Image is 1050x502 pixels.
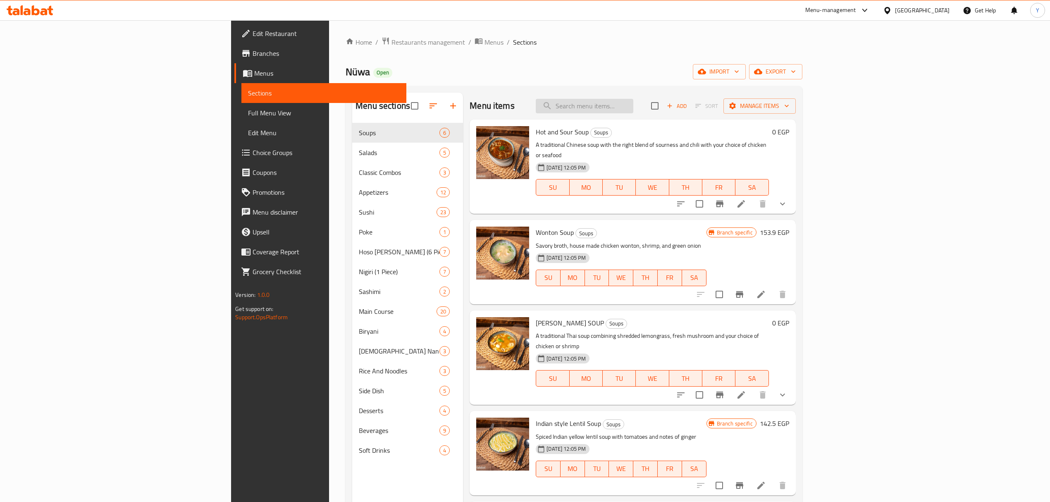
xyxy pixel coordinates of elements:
[609,270,633,286] button: WE
[637,463,654,475] span: TH
[756,480,766,490] a: Edit menu item
[241,123,406,143] a: Edit Menu
[536,461,561,477] button: SU
[352,301,463,321] div: Main Course20
[702,179,735,196] button: FR
[359,306,437,316] span: Main Course
[576,229,597,238] span: Soups
[352,163,463,182] div: Classic Combos3
[439,445,450,455] div: items
[241,83,406,103] a: Sections
[359,346,439,356] span: [DEMOGRAPHIC_DATA] Nan Bread
[253,48,400,58] span: Branches
[352,143,463,163] div: Salads5
[714,229,756,237] span: Branch specific
[437,187,450,197] div: items
[439,366,450,376] div: items
[234,24,406,43] a: Edit Restaurant
[439,148,450,158] div: items
[476,317,529,370] img: TOM YUM SOUP
[706,182,732,194] span: FR
[895,6,950,15] div: [GEOGRAPHIC_DATA]
[253,167,400,177] span: Coupons
[359,326,439,336] div: Biryani
[673,182,699,194] span: TH
[440,327,449,335] span: 4
[778,199,787,209] svg: Show Choices
[352,182,463,202] div: Appetizers12
[561,461,585,477] button: MO
[513,37,537,47] span: Sections
[773,284,792,304] button: delete
[536,417,601,430] span: Indian style Lentil Soup
[773,194,792,214] button: show more
[536,270,561,286] button: SU
[439,326,450,336] div: items
[234,242,406,262] a: Coverage Report
[536,226,574,239] span: Wonton Soup
[253,187,400,197] span: Promotions
[359,366,439,376] span: Rice And Noodles
[603,419,624,429] div: Soups
[437,189,449,196] span: 12
[739,373,765,385] span: SA
[235,304,273,314] span: Get support on:
[382,37,465,48] a: Restaurants management
[440,447,449,454] span: 4
[682,270,706,286] button: SA
[691,195,708,213] span: Select to update
[805,5,856,15] div: Menu-management
[564,463,582,475] span: MO
[439,128,450,138] div: items
[437,208,449,216] span: 23
[241,103,406,123] a: Full Menu View
[730,101,789,111] span: Manage items
[711,477,728,494] span: Select to update
[352,222,463,242] div: Poke1
[760,418,789,429] h6: 142.5 EGP
[359,227,439,237] span: Poke
[646,97,663,115] span: Select section
[603,420,624,429] span: Soups
[439,406,450,416] div: items
[235,289,255,300] span: Version:
[539,182,566,194] span: SU
[570,179,603,196] button: MO
[685,272,703,284] span: SA
[669,370,702,387] button: TH
[564,272,582,284] span: MO
[693,64,746,79] button: import
[663,100,690,112] button: Add
[606,319,627,328] span: Soups
[440,268,449,276] span: 7
[359,386,439,396] span: Side Dish
[440,248,449,256] span: 7
[352,440,463,460] div: Soft Drinks4
[248,108,400,118] span: Full Menu View
[756,289,766,299] a: Edit menu item
[359,426,439,435] div: Beverages
[439,346,450,356] div: items
[603,179,636,196] button: TU
[1036,6,1039,15] span: Y
[234,163,406,182] a: Coupons
[359,267,439,277] span: Nigiri (1 Piece)
[359,148,439,158] div: Salads
[661,463,679,475] span: FR
[609,461,633,477] button: WE
[352,202,463,222] div: Sushi23
[359,346,439,356] div: Indian Nan Bread
[439,267,450,277] div: items
[352,120,463,464] nav: Menu sections
[359,445,439,455] span: Soft Drinks
[440,149,449,157] span: 5
[633,270,658,286] button: TH
[633,461,658,477] button: TH
[573,373,599,385] span: MO
[476,126,529,179] img: Hot and Sour Soup
[636,179,669,196] button: WE
[658,461,682,477] button: FR
[439,247,450,257] div: items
